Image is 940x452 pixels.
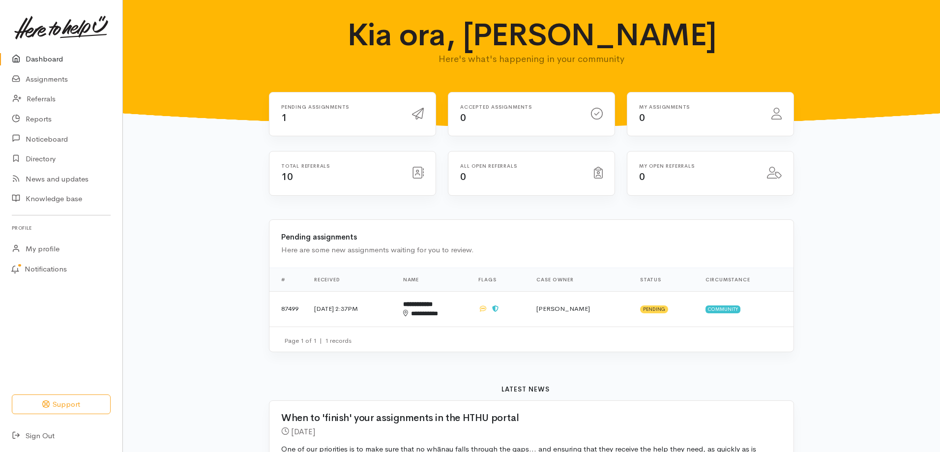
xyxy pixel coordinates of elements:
[460,163,582,169] h6: All open referrals
[698,268,793,291] th: Circumstance
[639,171,645,183] span: 0
[339,18,724,52] h1: Kia ora, [PERSON_NAME]
[284,336,352,345] small: Page 1 of 1 1 records
[269,291,306,327] td: 87499
[306,268,395,291] th: Received
[529,268,632,291] th: Case Owner
[339,52,724,66] p: Here's what's happening in your community
[281,413,770,423] h2: When to 'finish' your assignments in the HTHU portal
[639,163,755,169] h6: My open referrals
[632,268,698,291] th: Status
[281,232,357,241] b: Pending assignments
[639,104,760,110] h6: My assignments
[529,291,632,327] td: [PERSON_NAME]
[501,385,550,393] b: Latest news
[12,221,111,235] h6: Profile
[460,112,466,124] span: 0
[395,268,471,291] th: Name
[640,305,668,313] span: Pending
[12,394,111,415] button: Support
[281,244,782,256] div: Here are some new assignments waiting for you to review.
[460,171,466,183] span: 0
[470,268,529,291] th: Flags
[281,163,400,169] h6: Total referrals
[291,426,315,437] time: [DATE]
[705,305,740,313] span: Community
[639,112,645,124] span: 0
[320,336,322,345] span: |
[281,171,293,183] span: 10
[269,268,306,291] th: #
[281,104,400,110] h6: Pending assignments
[460,104,579,110] h6: Accepted assignments
[306,291,395,327] td: [DATE] 2:37PM
[281,112,287,124] span: 1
